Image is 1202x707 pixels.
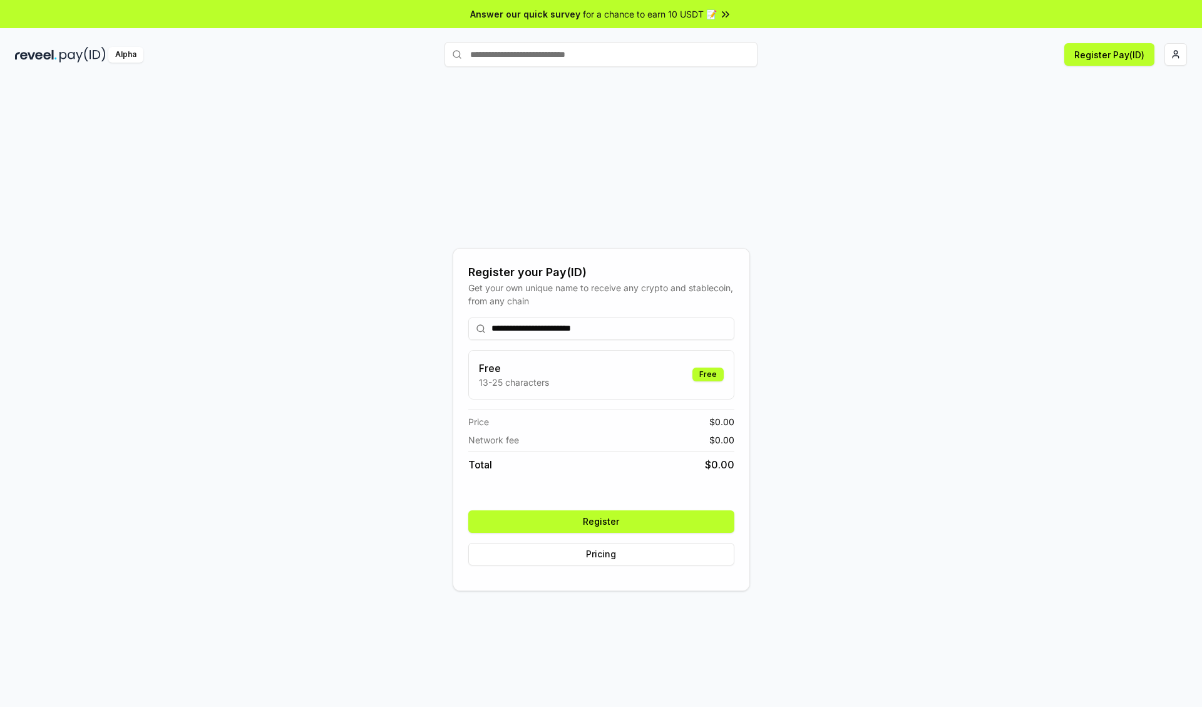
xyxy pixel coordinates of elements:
[709,433,734,446] span: $ 0.00
[59,47,106,63] img: pay_id
[705,457,734,472] span: $ 0.00
[15,47,57,63] img: reveel_dark
[468,543,734,565] button: Pricing
[468,457,492,472] span: Total
[468,281,734,307] div: Get your own unique name to receive any crypto and stablecoin, from any chain
[470,8,580,21] span: Answer our quick survey
[468,510,734,533] button: Register
[479,361,549,376] h3: Free
[468,264,734,281] div: Register your Pay(ID)
[583,8,717,21] span: for a chance to earn 10 USDT 📝
[468,415,489,428] span: Price
[709,415,734,428] span: $ 0.00
[1064,43,1154,66] button: Register Pay(ID)
[692,368,724,381] div: Free
[479,376,549,389] p: 13-25 characters
[468,433,519,446] span: Network fee
[108,47,143,63] div: Alpha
